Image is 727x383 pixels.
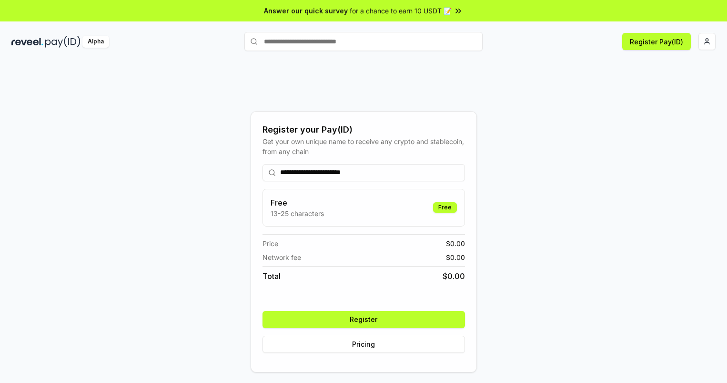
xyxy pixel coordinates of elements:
[11,36,43,48] img: reveel_dark
[263,336,465,353] button: Pricing
[45,36,81,48] img: pay_id
[350,6,452,16] span: for a chance to earn 10 USDT 📝
[263,123,465,136] div: Register your Pay(ID)
[264,6,348,16] span: Answer our quick survey
[433,202,457,213] div: Free
[446,252,465,262] span: $ 0.00
[443,270,465,282] span: $ 0.00
[271,208,324,218] p: 13-25 characters
[263,136,465,156] div: Get your own unique name to receive any crypto and stablecoin, from any chain
[271,197,324,208] h3: Free
[82,36,109,48] div: Alpha
[263,238,278,248] span: Price
[263,270,281,282] span: Total
[622,33,691,50] button: Register Pay(ID)
[263,252,301,262] span: Network fee
[446,238,465,248] span: $ 0.00
[263,311,465,328] button: Register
